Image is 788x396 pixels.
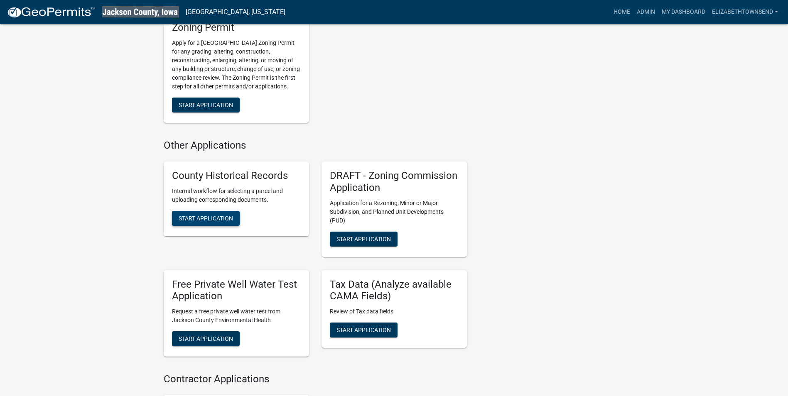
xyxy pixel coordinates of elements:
a: Admin [633,4,658,20]
button: Start Application [172,98,240,112]
span: Start Application [336,235,391,242]
a: Home [610,4,633,20]
a: [GEOGRAPHIC_DATA], [US_STATE] [186,5,285,19]
p: Apply for a [GEOGRAPHIC_DATA] Zoning Permit for any grading, altering, construction, reconstructi... [172,39,301,91]
h4: Other Applications [164,139,467,152]
h5: Zoning Permit [172,22,301,34]
span: Start Application [179,102,233,108]
button: Start Application [330,232,398,247]
p: Request a free private well water test from Jackson County Environmental Health [172,307,301,325]
h5: DRAFT - Zoning Commission Application [330,170,459,194]
a: ElizabethTownsend [709,4,781,20]
img: Jackson County, Iowa [102,6,179,17]
span: Start Application [179,215,233,221]
p: Application for a Rezoning, Minor or Major Subdivision, and Planned Unit Developments (PUD) [330,199,459,225]
button: Start Application [330,323,398,337]
p: Internal workflow for selecting a parcel and uploading corresponding documents. [172,187,301,204]
p: Review of Tax data fields [330,307,459,316]
button: Start Application [172,331,240,346]
a: My Dashboard [658,4,709,20]
button: Start Application [172,211,240,226]
h4: Contractor Applications [164,373,467,385]
wm-workflow-list-section: Other Applications [164,139,467,363]
h5: County Historical Records [172,170,301,182]
h5: Free Private Well Water Test Application [172,279,301,303]
span: Start Application [179,335,233,342]
h5: Tax Data (Analyze available CAMA Fields) [330,279,459,303]
span: Start Application [336,327,391,333]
